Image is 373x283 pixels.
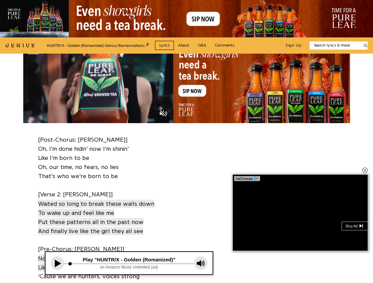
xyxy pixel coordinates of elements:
span: Put these patterns all in the past now And finally live like the girl they all see [38,218,144,235]
iframe: Tonefuse player [45,252,213,274]
img: Presented By [53,6,86,13]
div: HUNTR/X - Golden (Romanized) - Genius Romanizations [47,42,149,49]
a: Waited so long to break these walls downTo wake up and feel like me [38,199,154,217]
span: Waited so long to break these walls down To wake up and feel like me [38,200,154,217]
div: Skip Ad [345,224,359,229]
a: Lyrics [155,41,174,50]
button: Sign Up [285,43,302,48]
a: Put these patterns all in the past nowAnd finally live like the girl they all see [38,217,144,235]
div: 7 [9,8,11,13]
a: Q&A [193,41,211,50]
a: Comments [211,41,239,50]
div: Presented By [14,7,48,12]
input: Search lyrics & more [310,43,360,48]
a: About [174,41,193,50]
